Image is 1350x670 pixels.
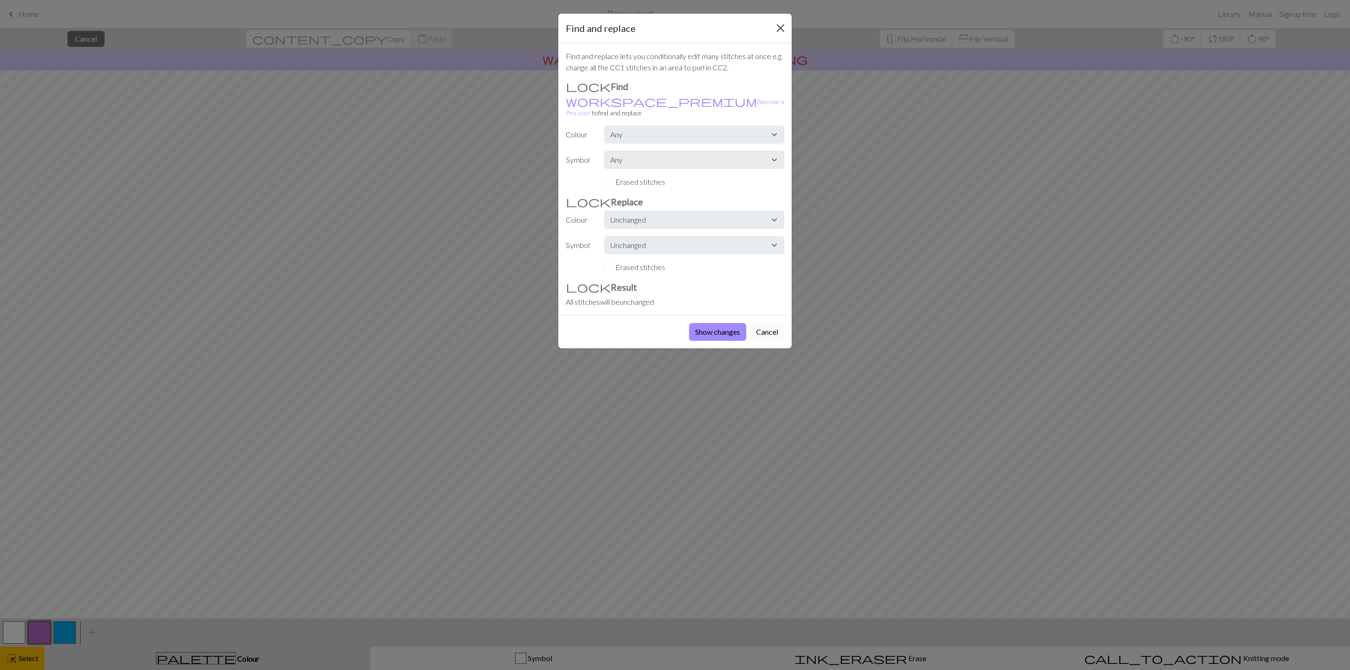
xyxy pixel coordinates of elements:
[689,323,746,341] button: Show changes
[566,98,784,117] small: to find and replace
[560,211,599,229] label: Colour
[566,21,636,35] h5: Find and replace
[773,21,788,36] button: Close
[566,196,784,207] h3: Replace
[750,323,784,341] button: Cancel
[560,236,599,254] label: Symbol
[560,151,599,169] label: Symbol
[615,176,665,188] label: Erased stitches
[560,126,599,143] label: Colour
[566,51,784,73] p: Find and replace lets you conditionally edit many stitches at once e.g. change all the CC1 stitch...
[566,281,784,293] h3: Result
[566,296,784,308] div: All stitches will be unchanged
[566,95,757,108] span: workspace_premium
[566,98,784,117] a: Become a Pro user
[615,262,665,273] label: Erased stitches
[566,81,784,92] h3: Find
